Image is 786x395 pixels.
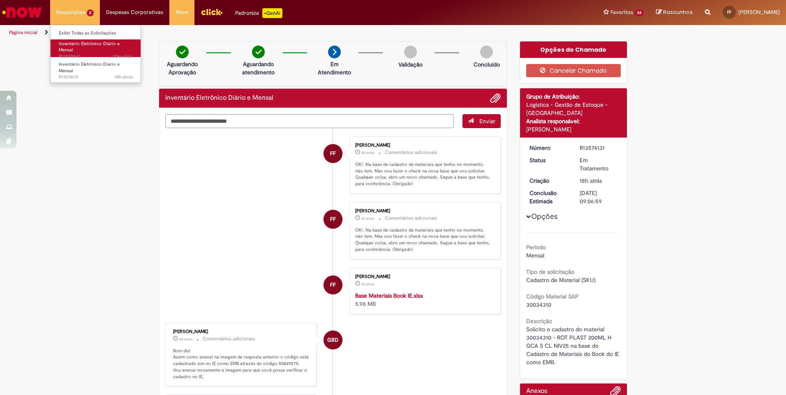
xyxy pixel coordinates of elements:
[324,276,342,294] div: Francisco Marcelino Mendes Filho
[526,326,621,366] span: Solicito o cadastro do material 30034310 - ROT PLAST 200ML H GCA S CL NIV25 na base do Cadastro d...
[330,144,336,163] span: FF
[330,275,336,295] span: FF
[361,150,375,155] span: 2h atrás
[173,348,310,380] p: Bom dia! Assim como anexei na imagem da resposta anterior o código está cadastrado sim no IE como...
[580,156,618,172] div: Em Tratamento
[610,8,633,16] span: Favoritos
[262,8,282,18] p: +GenAi
[738,9,780,16] span: [PERSON_NAME]
[179,337,192,342] time: 29/09/2025 09:03:44
[580,177,602,184] time: 28/09/2025 17:11:17
[59,61,120,74] span: Inventário Eletrônico Diário e Mensal
[51,29,141,38] a: Exibir Todas as Solicitações
[324,144,342,163] div: Francisco Marcelino Mendes Filho
[523,189,574,205] dt: Conclusão Estimada
[526,388,547,395] h2: Anexos
[330,209,336,229] span: FF
[238,60,278,76] p: Aguardando atendimento
[526,101,621,117] div: Logística - Gestão de Estoque - [GEOGRAPHIC_DATA]
[179,337,192,342] span: 2h atrás
[480,46,493,58] img: img-circle-grey.png
[252,46,265,58] img: check-circle-green.png
[474,60,500,69] p: Concluído
[327,330,338,350] span: GBD
[361,216,375,221] time: 29/09/2025 09:10:44
[523,144,574,152] dt: Número
[59,53,133,60] span: R13575843
[355,274,492,279] div: [PERSON_NAME]
[526,117,621,125] div: Analista responsável:
[1,4,43,21] img: ServiceNow
[9,29,37,36] a: Página inicial
[115,74,133,80] span: 18h atrás
[59,74,133,80] span: R13574131
[201,6,223,18] img: click_logo_yellow_360x200.png
[203,335,255,342] small: Comentários adicionais
[361,216,375,221] span: 2h atrás
[526,293,579,300] b: Código Material SAP
[526,301,551,308] span: 30034310
[520,41,627,58] div: Opções do Chamado
[656,9,693,16] a: Rascunhos
[113,53,133,60] time: 29/09/2025 10:44:28
[526,92,621,101] div: Grupo de Atribuição:
[526,64,621,77] button: Cancelar Chamado
[635,9,644,16] span: 24
[328,46,341,58] img: arrow-next.png
[176,8,188,16] span: More
[235,8,282,18] div: Padroniza
[580,189,618,205] div: [DATE] 09:06:59
[490,93,501,103] button: Adicionar anexos
[580,177,618,185] div: 28/09/2025 17:11:17
[398,60,423,69] p: Validação
[727,9,731,15] span: FF
[106,8,163,16] span: Despesas Corporativas
[176,46,189,58] img: check-circle-green.png
[165,94,273,102] h2: Inventário Eletrônico Diário e Mensal Histórico de tíquete
[580,144,618,152] div: R13574131
[56,8,85,16] span: Requisições
[50,25,141,83] ul: Requisições
[580,177,602,184] span: 18h atrás
[361,282,375,287] span: 2h atrás
[113,53,133,60] span: 30m atrás
[526,243,546,251] b: Período
[361,282,375,287] time: 29/09/2025 09:10:42
[355,143,492,148] div: [PERSON_NAME]
[162,60,202,76] p: Aguardando Aprovação
[355,209,492,214] div: [PERSON_NAME]
[115,74,133,80] time: 28/09/2025 17:11:18
[6,25,518,40] ul: Trilhas de página
[314,60,354,76] p: Em Atendimento
[51,60,141,78] a: Aberto R13574131 : Inventário Eletrônico Diário e Mensal
[526,276,596,284] span: Cadastro de Material (SKU)
[404,46,417,58] img: img-circle-grey.png
[59,41,120,53] span: Inventário Eletrônico Diário e Mensal
[165,114,454,128] textarea: Digite sua mensagem aqui...
[355,292,492,308] div: 5.98 MB
[462,114,501,128] button: Enviar
[526,268,574,276] b: Tipo de solicitação
[355,292,423,299] a: Base Materiais Book IE.xlsx
[355,227,492,253] p: OK!. Na base de cadastro de materiais que tenho no momento, não tem. Mas vou fazer o check na nov...
[355,161,492,187] p: OK!. Na base de cadastro de materiais que tenho no momento, não tem. Mas vou fazer o check na nov...
[523,177,574,185] dt: Criação
[479,117,495,125] span: Enviar
[51,39,141,57] a: Aberto R13575843 : Inventário Eletrônico Diário e Mensal
[523,156,574,164] dt: Status
[324,331,342,349] div: Giovana Branco De Souza
[663,8,693,16] span: Rascunhos
[526,317,552,325] b: Descrição
[173,329,310,334] div: [PERSON_NAME]
[526,125,621,133] div: [PERSON_NAME]
[526,252,544,259] span: Mensal
[385,149,437,156] small: Comentários adicionais
[324,210,342,229] div: Francisco Marcelino Mendes Filho
[87,9,94,16] span: 2
[385,215,437,222] small: Comentários adicionais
